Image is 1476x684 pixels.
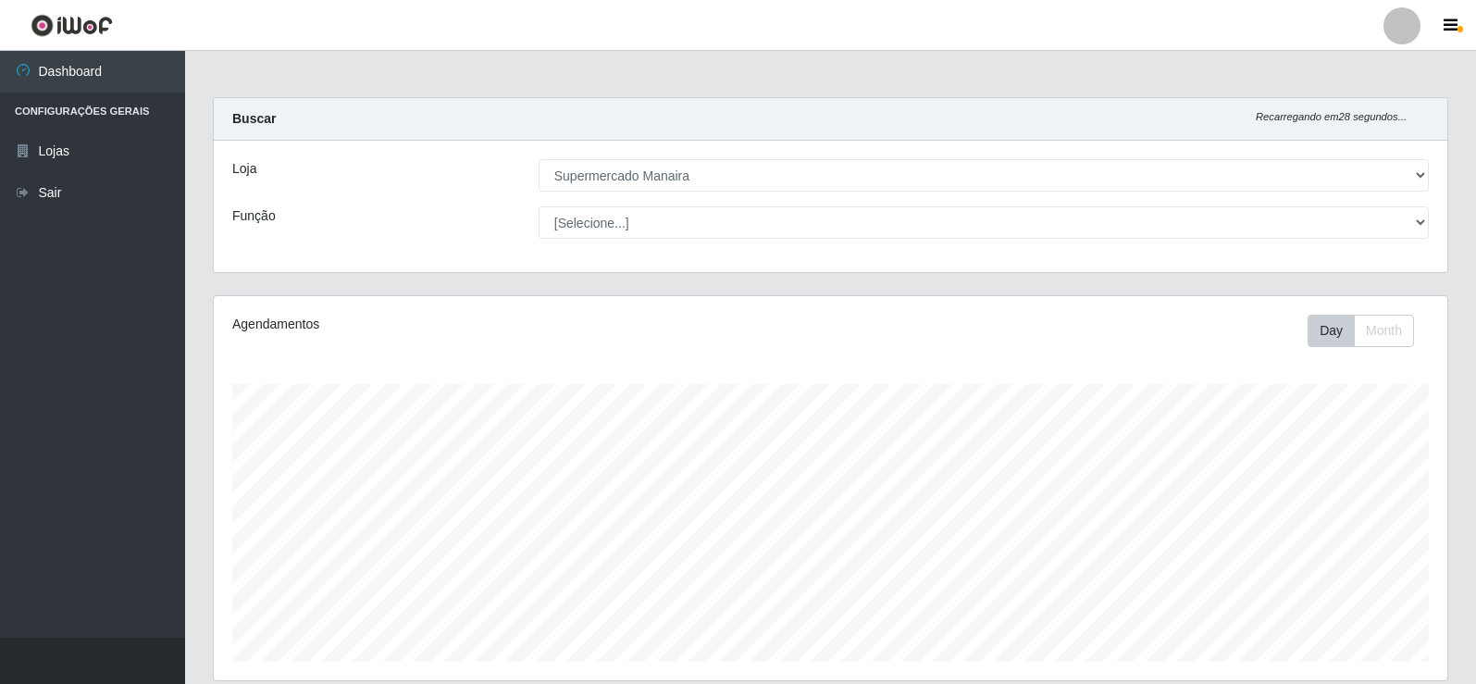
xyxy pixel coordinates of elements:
[1256,111,1407,122] i: Recarregando em 28 segundos...
[232,315,714,334] div: Agendamentos
[1308,315,1414,347] div: First group
[1308,315,1355,347] button: Day
[31,14,113,37] img: CoreUI Logo
[232,111,276,126] strong: Buscar
[1308,315,1429,347] div: Toolbar with button groups
[232,159,256,179] label: Loja
[1354,315,1414,347] button: Month
[232,206,276,226] label: Função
